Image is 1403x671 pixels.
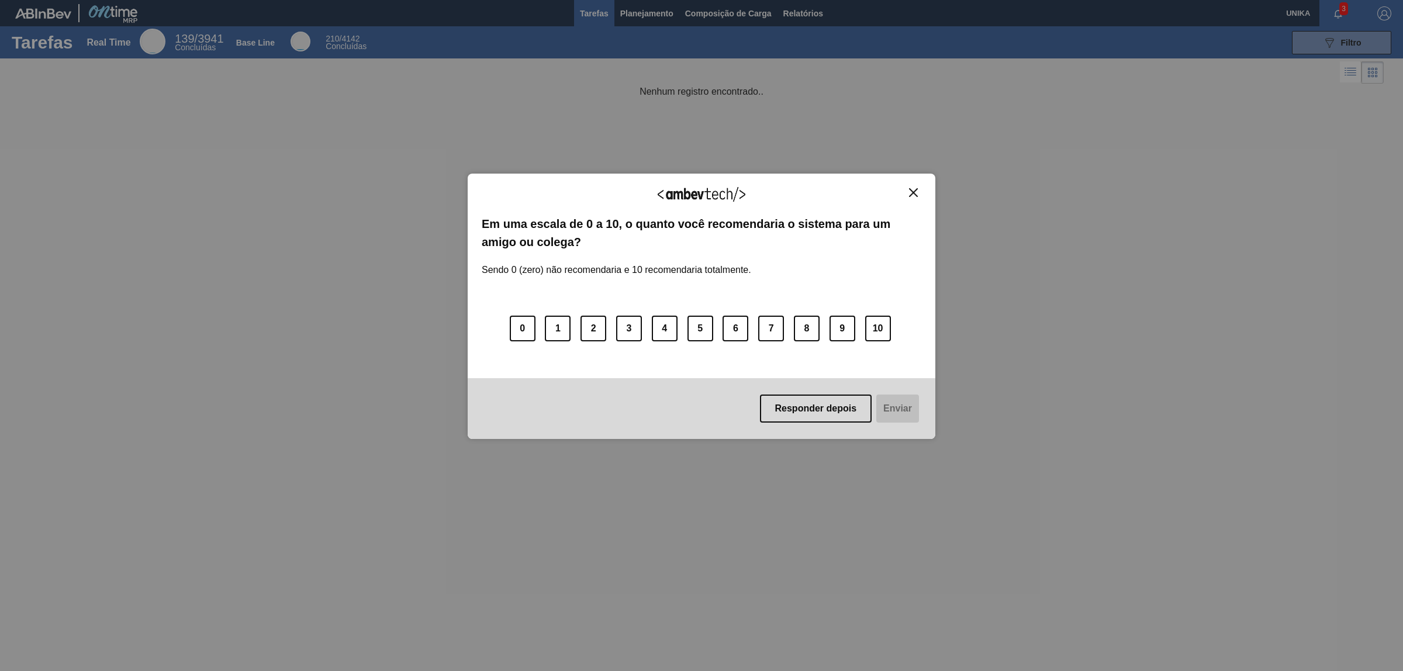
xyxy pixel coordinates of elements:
button: 7 [758,316,784,341]
button: 5 [687,316,713,341]
button: 3 [616,316,642,341]
button: 6 [723,316,748,341]
button: Responder depois [760,395,872,423]
button: 9 [830,316,855,341]
label: Em uma escala de 0 a 10, o quanto você recomendaria o sistema para um amigo ou colega? [482,215,921,251]
button: 1 [545,316,571,341]
button: 0 [510,316,535,341]
button: 4 [652,316,678,341]
img: Close [909,188,918,197]
button: Close [906,188,921,198]
img: Logo Ambevtech [658,187,745,202]
button: 10 [865,316,891,341]
button: 2 [580,316,606,341]
button: 8 [794,316,820,341]
label: Sendo 0 (zero) não recomendaria e 10 recomendaria totalmente. [482,251,751,275]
